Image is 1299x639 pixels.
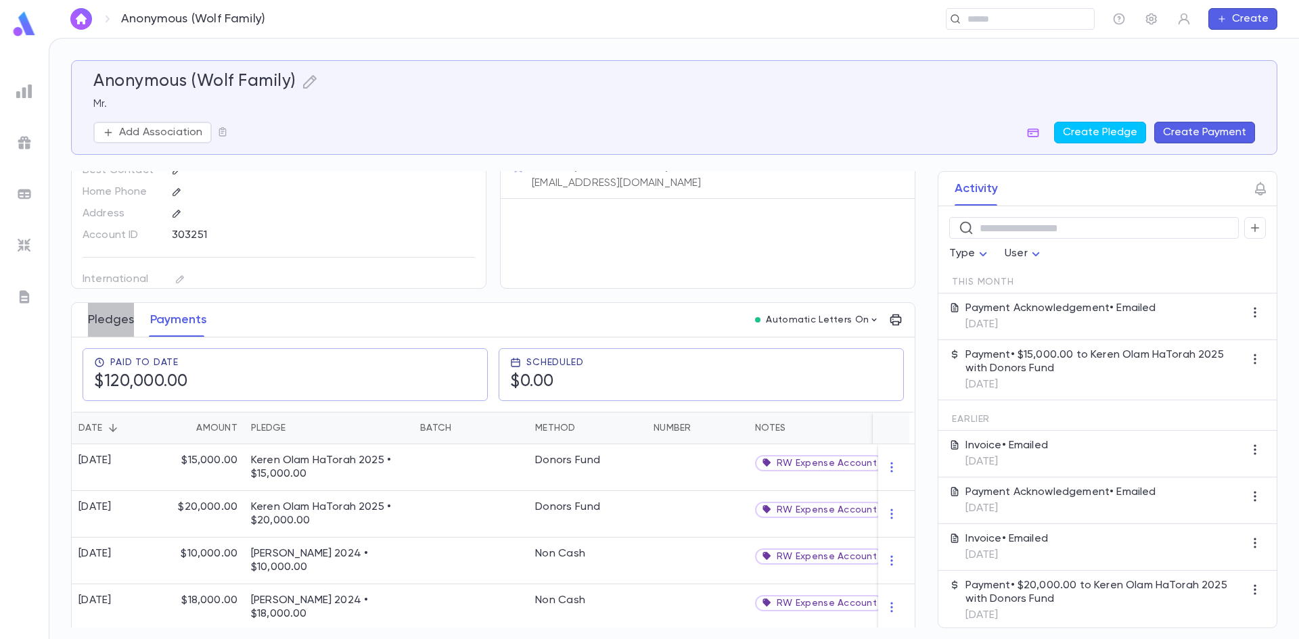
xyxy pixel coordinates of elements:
[535,594,585,607] div: Non Cash
[16,237,32,254] img: imports_grey.530a8a0e642e233f2baf0ef88e8c9fcb.svg
[93,97,1255,111] p: Mr.
[777,551,877,562] span: RW Expense Account
[83,181,160,203] p: Home Phone
[102,417,124,439] button: Sort
[965,532,1048,546] p: Invoice • Emailed
[955,172,998,206] button: Activity
[16,289,32,305] img: letters_grey.7941b92b52307dd3b8a917253454ce1c.svg
[251,454,407,481] p: Keren Olam HaTorah 2025 • $15,000.00
[949,241,991,267] div: Type
[1005,248,1028,259] span: User
[11,11,38,37] img: logo
[535,412,576,444] div: Method
[163,412,244,444] div: Amount
[181,454,237,467] p: $15,000.00
[532,176,701,190] p: [EMAIL_ADDRESS][DOMAIN_NAME]
[119,126,202,139] p: Add Association
[88,303,134,337] button: Pledges
[535,500,600,514] div: Donors Fund
[150,303,207,337] button: Payments
[1208,8,1277,30] button: Create
[121,11,265,26] p: Anonymous (Wolf Family)
[965,378,1244,392] p: [DATE]
[78,500,112,514] div: [DATE]
[528,412,647,444] div: Method
[952,277,1013,287] span: This Month
[244,412,413,444] div: Pledge
[510,372,554,392] h5: $0.00
[535,547,585,561] div: Non Cash
[748,412,917,444] div: Notes
[94,372,188,392] h5: $120,000.00
[78,547,112,561] div: [DATE]
[965,609,1244,622] p: [DATE]
[965,455,1048,469] p: [DATE]
[965,318,1156,331] p: [DATE]
[965,548,1048,562] p: [DATE]
[78,594,112,607] div: [DATE]
[965,439,1048,452] p: Invoice • Emailed
[654,412,691,444] div: Number
[965,579,1244,606] p: Payment • $20,000.00 to Keren Olam HaTorah 2025 with Donors Fund
[196,412,237,444] div: Amount
[777,458,877,469] span: RW Expense Account
[1054,122,1146,143] button: Create Pledge
[965,502,1156,515] p: [DATE]
[181,547,237,561] p: $10,000.00
[175,417,196,439] button: Sort
[16,135,32,151] img: campaigns_grey.99e729a5f7ee94e3726e6486bddda8f1.svg
[777,598,877,609] span: RW Expense Account
[110,357,179,368] span: Paid To Date
[251,412,286,444] div: Pledge
[755,412,785,444] div: Notes
[178,500,237,514] p: $20,000.00
[647,412,748,444] div: Number
[576,417,597,439] button: Sort
[251,547,407,574] p: [PERSON_NAME] 2024 • $10,000.00
[1005,241,1044,267] div: User
[172,224,408,245] div: 303251
[413,412,528,444] div: Batch
[420,412,451,444] div: Batch
[766,314,869,325] p: Automatic Letters On
[93,122,212,143] button: Add Association
[451,417,473,439] button: Sort
[78,454,112,467] div: [DATE]
[16,186,32,202] img: batches_grey.339ca447c9d9533ef1741baa751efc33.svg
[535,454,600,467] div: Donors Fund
[965,486,1156,499] p: Payment Acknowledgement • Emailed
[949,248,975,259] span: Type
[1154,122,1255,143] button: Create Payment
[181,594,237,607] p: $18,000.00
[251,594,407,621] p: [PERSON_NAME] 2024 • $18,000.00
[526,357,584,368] span: Scheduled
[83,224,160,246] p: Account ID
[251,500,407,527] p: Keren Olam HaTorah 2025 • $20,000.00
[72,412,163,444] div: Date
[73,14,89,24] img: home_white.a664292cf8c1dea59945f0da9f25487c.svg
[83,268,160,300] p: International Number
[750,310,885,329] button: Automatic Letters On
[78,412,102,444] div: Date
[16,83,32,99] img: reports_grey.c525e4749d1bce6a11f5fe2a8de1b229.svg
[965,348,1244,375] p: Payment • $15,000.00 to Keren Olam HaTorah 2025 with Donors Fund
[83,203,160,224] p: Address
[93,72,296,92] h5: Anonymous (Wolf Family)
[777,504,877,515] span: RW Expense Account
[965,302,1156,315] p: Payment Acknowledgement • Emailed
[952,414,990,425] span: Earlier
